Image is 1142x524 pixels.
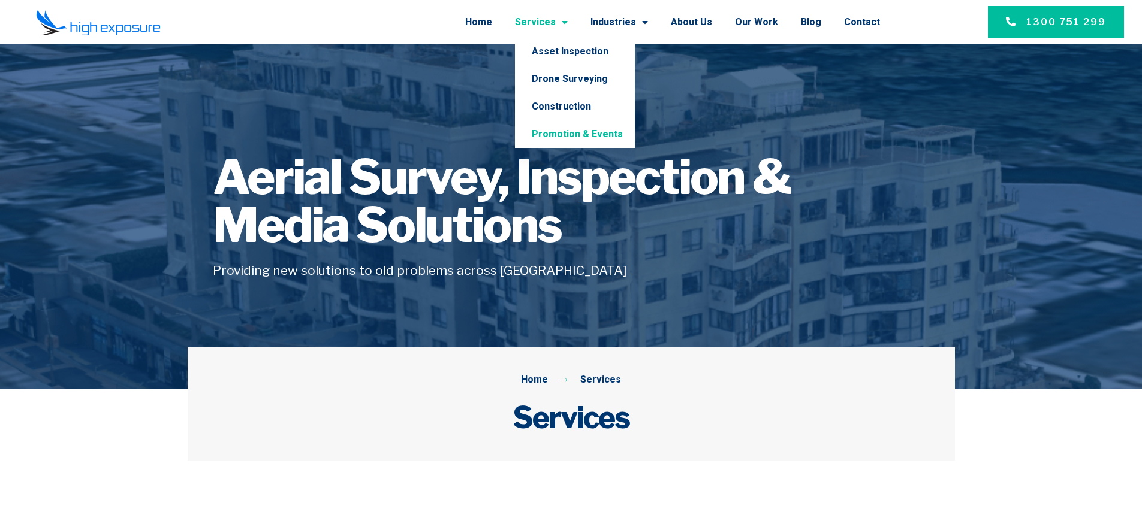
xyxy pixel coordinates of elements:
a: Promotion & Events [515,120,635,148]
ul: Services [515,38,635,148]
span: 1300 751 299 [1026,15,1106,29]
a: Industries [590,7,648,38]
a: Asset Inspection [515,38,635,65]
a: Contact [844,7,880,38]
a: 1300 751 299 [988,6,1124,38]
a: Services [515,7,568,38]
a: Blog [801,7,821,38]
h5: Providing new solutions to old problems across [GEOGRAPHIC_DATA] [213,261,930,280]
span: Services [577,372,621,388]
span: Home [521,372,548,388]
a: Construction [515,93,635,120]
a: Home [465,7,492,38]
h2: Services [213,399,930,435]
img: Final-Logo copy [36,9,161,36]
nav: Menu [194,7,880,38]
a: Our Work [735,7,778,38]
h1: Aerial Survey, Inspection & Media Solutions [213,153,930,249]
a: Drone Surveying [515,65,635,93]
a: About Us [671,7,712,38]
